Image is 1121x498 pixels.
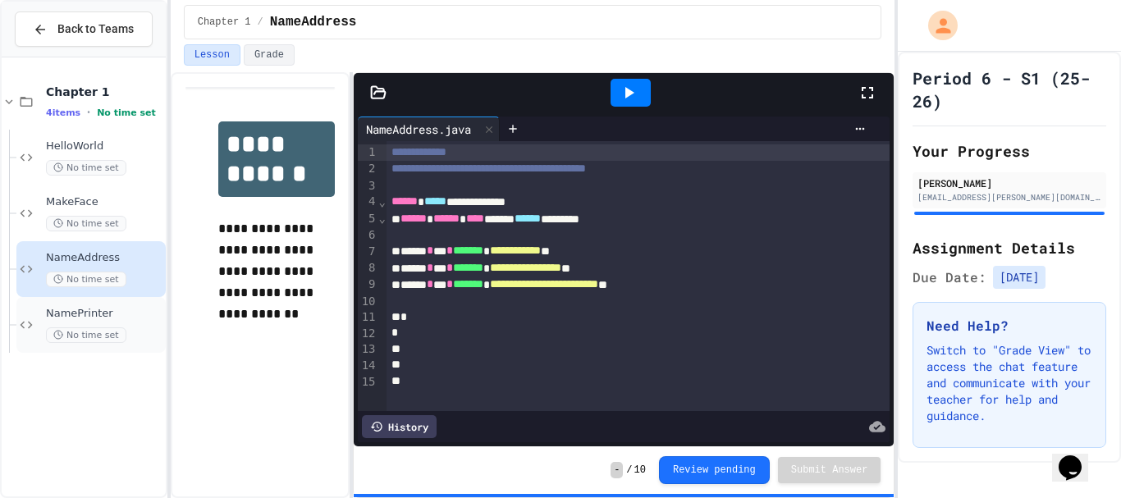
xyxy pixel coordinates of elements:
[358,309,378,326] div: 11
[358,294,378,310] div: 10
[377,195,386,208] span: Fold line
[358,211,378,227] div: 5
[358,326,378,342] div: 12
[358,161,378,177] div: 2
[46,107,80,118] span: 4 items
[270,12,357,32] span: NameAddress
[87,106,90,119] span: •
[778,457,881,483] button: Submit Answer
[244,44,295,66] button: Grade
[358,374,378,391] div: 15
[917,191,1101,203] div: [EMAIL_ADDRESS][PERSON_NAME][DOMAIN_NAME]
[791,464,868,477] span: Submit Answer
[362,415,437,438] div: History
[15,11,153,47] button: Back to Teams
[46,85,162,99] span: Chapter 1
[198,16,251,29] span: Chapter 1
[358,178,378,194] div: 3
[358,117,500,141] div: NameAddress.java
[626,464,632,477] span: /
[46,195,162,209] span: MakeFace
[358,358,378,374] div: 14
[46,139,162,153] span: HelloWorld
[927,342,1092,424] p: Switch to "Grade View" to access the chat feature and communicate with your teacher for help and ...
[358,121,479,138] div: NameAddress.java
[911,7,962,44] div: My Account
[57,21,134,38] span: Back to Teams
[358,227,378,244] div: 6
[377,212,386,225] span: Fold line
[913,66,1106,112] h1: Period 6 - S1 (25-26)
[659,456,770,484] button: Review pending
[927,316,1092,336] h3: Need Help?
[913,267,986,287] span: Due Date:
[611,462,623,478] span: -
[97,107,156,118] span: No time set
[917,176,1101,190] div: [PERSON_NAME]
[46,272,126,287] span: No time set
[46,160,126,176] span: No time set
[358,144,378,161] div: 1
[358,244,378,260] div: 7
[184,44,240,66] button: Lesson
[46,327,126,343] span: No time set
[46,216,126,231] span: No time set
[358,276,378,293] div: 9
[993,266,1046,289] span: [DATE]
[913,139,1106,162] h2: Your Progress
[913,236,1106,259] h2: Assignment Details
[358,260,378,276] div: 8
[358,341,378,358] div: 13
[258,16,263,29] span: /
[1052,432,1105,482] iframe: chat widget
[358,194,378,210] div: 4
[46,251,162,265] span: NameAddress
[634,464,646,477] span: 10
[46,307,162,321] span: NamePrinter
